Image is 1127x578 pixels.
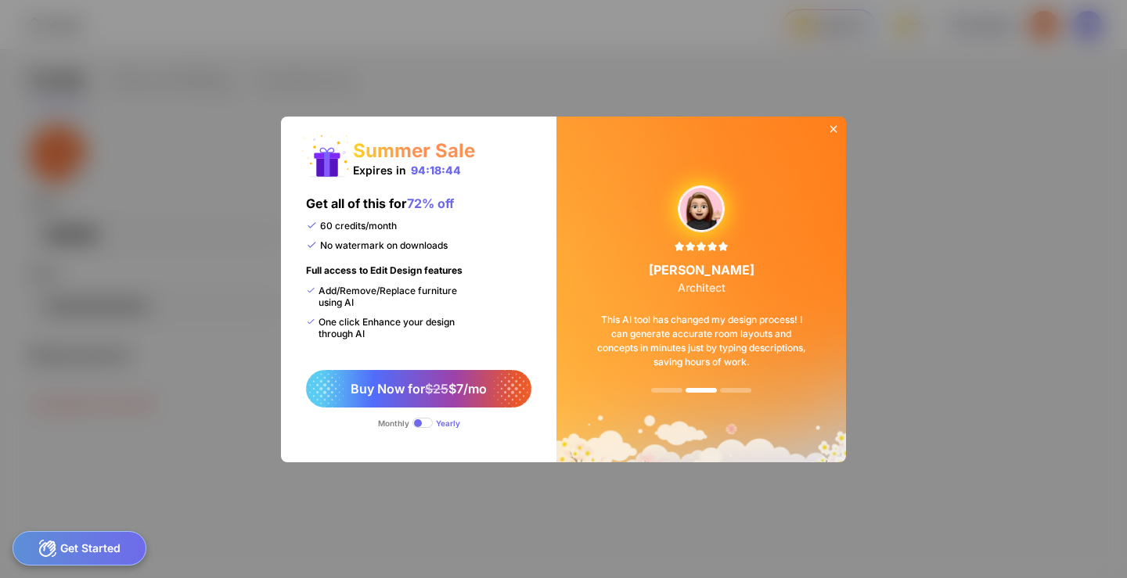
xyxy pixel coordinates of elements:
[353,139,475,162] div: Summer Sale
[13,531,146,565] div: Get Started
[306,239,448,251] div: No watermark on downloads
[378,418,409,428] div: Monthly
[306,316,473,339] div: One click Enhance your design through AI
[679,186,724,232] img: upgradeReviewAvtar-4.png
[678,281,726,294] span: Architect
[306,220,397,232] div: 60 credits/month
[649,262,754,294] div: [PERSON_NAME]
[306,196,454,220] div: Get all of this for
[436,418,460,428] div: Yearly
[556,117,846,462] img: summerSaleBg.png
[425,381,448,397] span: $25
[576,294,826,388] div: This AI tool has changed my design process! I can generate accurate room layouts and concepts in ...
[407,196,454,211] span: 72% off
[306,264,463,285] div: Full access to Edit Design features
[411,163,461,177] div: 94:18:44
[351,381,487,397] span: Buy Now for $7/mo
[353,163,461,177] div: Expires in
[306,285,473,308] div: Add/Remove/Replace furniture using AI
